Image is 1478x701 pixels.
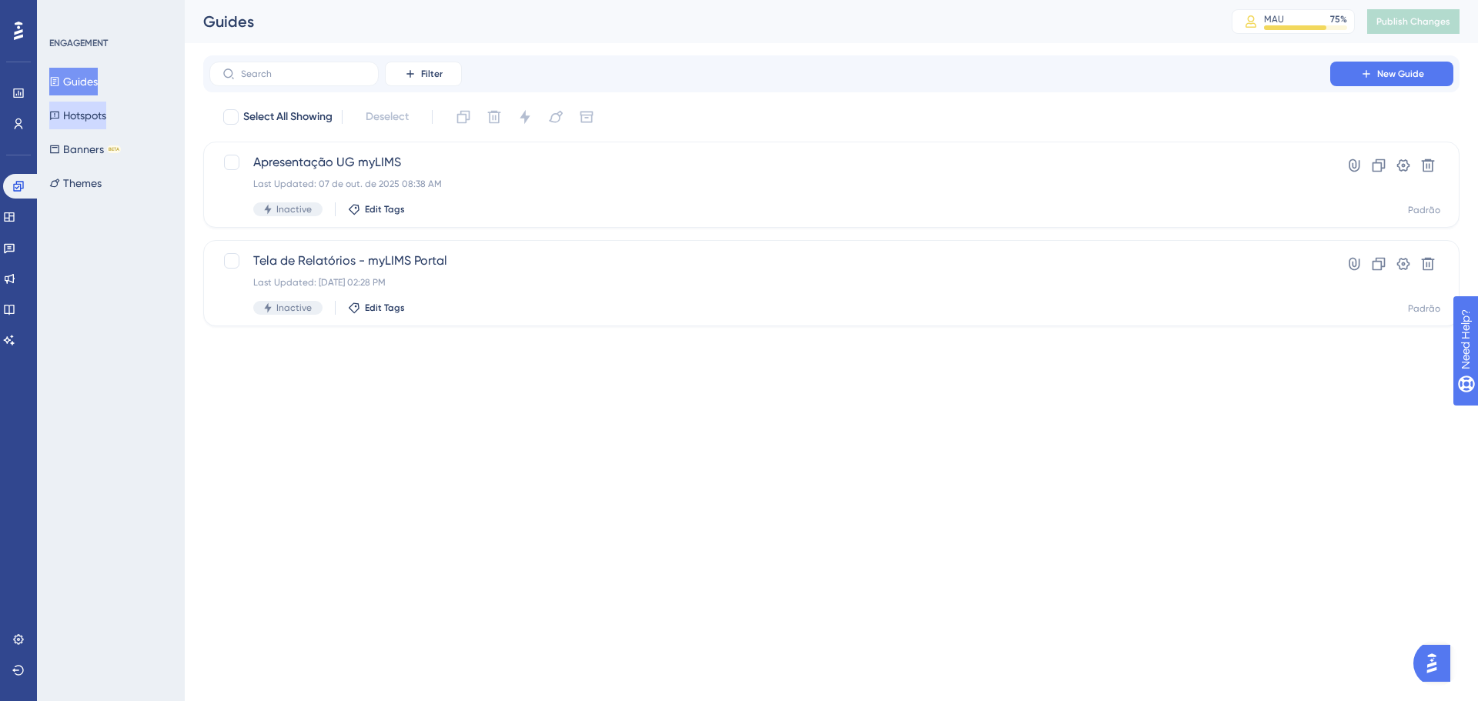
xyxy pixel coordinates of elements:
[1376,15,1450,28] span: Publish Changes
[243,108,333,126] span: Select All Showing
[253,252,1286,270] span: Tela de Relatórios - myLIMS Portal
[1413,640,1460,686] iframe: UserGuiding AI Assistant Launcher
[365,203,405,215] span: Edit Tags
[1367,9,1460,34] button: Publish Changes
[365,302,405,314] span: Edit Tags
[352,103,423,131] button: Deselect
[1377,68,1424,80] span: New Guide
[49,102,106,129] button: Hotspots
[49,135,121,163] button: BannersBETA
[253,276,1286,289] div: Last Updated: [DATE] 02:28 PM
[1330,13,1347,25] div: 75 %
[49,68,98,95] button: Guides
[421,68,443,80] span: Filter
[276,203,312,215] span: Inactive
[385,62,462,86] button: Filter
[276,302,312,314] span: Inactive
[49,37,108,49] div: ENGAGEMENT
[366,108,409,126] span: Deselect
[253,153,1286,172] span: Apresentação UG myLIMS
[203,11,1193,32] div: Guides
[348,302,405,314] button: Edit Tags
[49,169,102,197] button: Themes
[107,145,121,153] div: BETA
[1330,62,1453,86] button: New Guide
[1408,204,1440,216] div: Padrão
[241,68,366,79] input: Search
[1264,13,1284,25] div: MAU
[1408,302,1440,315] div: Padrão
[348,203,405,215] button: Edit Tags
[36,4,96,22] span: Need Help?
[253,178,1286,190] div: Last Updated: 07 de out. de 2025 08:38 AM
